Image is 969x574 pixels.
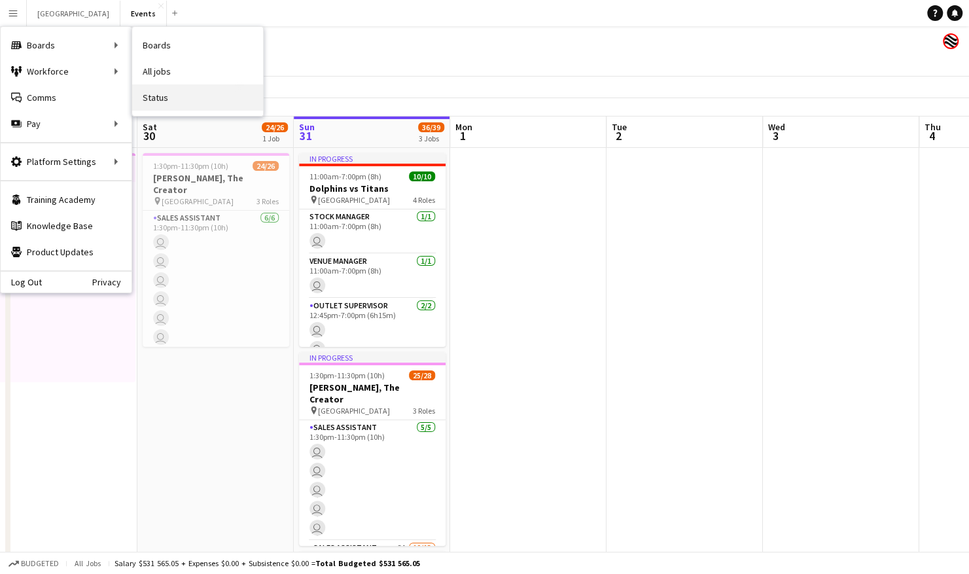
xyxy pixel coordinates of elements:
[21,559,59,568] span: Budgeted
[143,153,289,347] app-job-card: 1:30pm-11:30pm (10h)24/26[PERSON_NAME], The Creator [GEOGRAPHIC_DATA]3 RolesSales Assistant6/61:3...
[143,121,157,133] span: Sat
[143,211,289,350] app-card-role: Sales Assistant6/61:30pm-11:30pm (10h)
[141,128,157,143] span: 30
[299,382,446,405] h3: [PERSON_NAME], The Creator
[299,352,446,546] app-job-card: In progress1:30pm-11:30pm (10h)25/28[PERSON_NAME], The Creator [GEOGRAPHIC_DATA]3 RolesSales Assi...
[943,33,959,49] app-user-avatar: Event Merch
[132,32,263,58] a: Boards
[153,161,228,171] span: 1:30pm-11:30pm (10h)
[766,128,785,143] span: 3
[143,172,289,196] h3: [PERSON_NAME], The Creator
[1,32,132,58] div: Boards
[309,171,381,181] span: 11:00am-7:00pm (8h)
[299,209,446,254] app-card-role: Stock Manager1/111:00am-7:00pm (8h)
[299,420,446,541] app-card-role: Sales Assistant5/51:30pm-11:30pm (10h)
[27,1,120,26] button: [GEOGRAPHIC_DATA]
[299,153,446,164] div: In progress
[610,128,627,143] span: 2
[925,121,941,133] span: Thu
[923,128,941,143] span: 4
[413,406,435,416] span: 3 Roles
[132,84,263,111] a: Status
[299,352,446,363] div: In progress
[315,558,420,568] span: Total Budgeted $531 565.05
[262,122,288,132] span: 24/26
[162,196,234,206] span: [GEOGRAPHIC_DATA]
[72,558,103,568] span: All jobs
[318,406,390,416] span: [GEOGRAPHIC_DATA]
[132,58,263,84] a: All jobs
[1,111,132,137] div: Pay
[115,558,420,568] div: Salary $531 565.05 + Expenses $0.00 + Subsistence $0.00 =
[299,183,446,194] h3: Dolphins vs Titans
[418,122,444,132] span: 36/39
[1,213,132,239] a: Knowledge Base
[92,277,132,287] a: Privacy
[419,134,444,143] div: 3 Jobs
[297,128,315,143] span: 31
[1,187,132,213] a: Training Academy
[1,84,132,111] a: Comms
[7,556,61,571] button: Budgeted
[1,277,42,287] a: Log Out
[409,370,435,380] span: 25/28
[299,121,315,133] span: Sun
[262,134,287,143] div: 1 Job
[120,1,167,26] button: Events
[1,149,132,175] div: Platform Settings
[309,370,385,380] span: 1:30pm-11:30pm (10h)
[1,58,132,84] div: Workforce
[768,121,785,133] span: Wed
[409,171,435,181] span: 10/10
[612,121,627,133] span: Tue
[1,239,132,265] a: Product Updates
[455,121,472,133] span: Mon
[413,195,435,205] span: 4 Roles
[299,254,446,298] app-card-role: Venue Manager1/111:00am-7:00pm (8h)
[299,153,446,347] app-job-card: In progress11:00am-7:00pm (8h)10/10Dolphins vs Titans [GEOGRAPHIC_DATA]4 RolesStock Manager1/111:...
[256,196,279,206] span: 3 Roles
[299,298,446,362] app-card-role: Outlet Supervisor2/212:45pm-7:00pm (6h15m)
[318,195,390,205] span: [GEOGRAPHIC_DATA]
[253,161,279,171] span: 24/26
[453,128,472,143] span: 1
